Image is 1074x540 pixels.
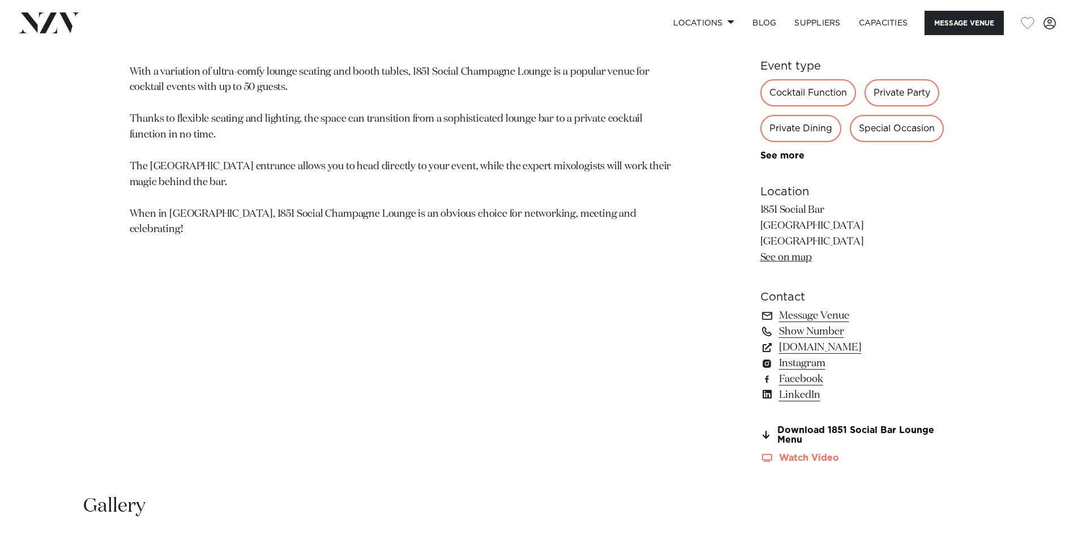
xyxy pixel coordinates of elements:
p: 1851 Social Bar [GEOGRAPHIC_DATA] [GEOGRAPHIC_DATA] [760,203,945,266]
div: Private Party [865,79,939,106]
a: Watch Video [760,453,945,463]
h6: Event type [760,58,945,75]
h2: Gallery [83,494,146,519]
img: nzv-logo.png [18,12,80,33]
a: [DOMAIN_NAME] [760,340,945,355]
button: Message Venue [925,11,1004,35]
a: Facebook [760,371,945,387]
div: Special Occasion [850,115,944,142]
h6: Location [760,183,945,200]
a: Show Number [760,324,945,340]
p: This intimate venue has an undeniable 'Gatsbyesque' appeal with its dimmed lighting, soft velvet ... [130,17,680,238]
a: Locations [664,11,743,35]
a: SUPPLIERS [785,11,849,35]
div: Cocktail Function [760,79,856,106]
div: Private Dining [760,115,841,142]
h6: Contact [760,289,945,306]
a: LinkedIn [760,387,945,403]
a: BLOG [743,11,785,35]
a: Instagram [760,355,945,371]
a: Capacities [850,11,917,35]
a: Message Venue [760,308,945,324]
a: See on map [760,252,812,263]
a: Download 1851 Social Bar Lounge Menu [760,426,945,445]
